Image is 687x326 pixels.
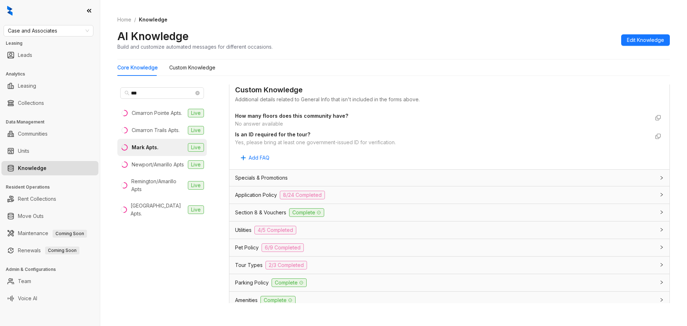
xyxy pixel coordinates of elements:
span: Pet Policy [235,244,259,252]
div: Specials & Promotions [229,170,669,186]
li: Collections [1,96,98,110]
div: Newport/Amarillo Apts [132,161,184,169]
span: collapsed [659,245,664,249]
span: collapsed [659,298,664,302]
button: Edit Knowledge [621,34,670,46]
span: Add FAQ [249,154,269,162]
span: search [125,91,130,96]
span: Amenities [235,296,258,304]
span: Tour Types [235,261,263,269]
span: 8/24 Completed [280,191,325,199]
span: 2/3 Completed [265,261,307,269]
span: Parking Policy [235,279,269,287]
div: No answer available [235,120,649,128]
a: Knowledge [18,161,47,175]
div: Application Policy8/24 Completed [229,186,669,204]
span: Specials & Promotions [235,174,288,182]
div: Build and customize automated messages for different occasions. [117,43,273,50]
a: Leasing [18,79,36,93]
li: / [134,16,136,24]
h3: Analytics [6,71,100,77]
a: Units [18,144,29,158]
button: Add FAQ [235,152,275,164]
span: collapsed [659,210,664,214]
a: Leads [18,48,32,62]
span: Live [188,181,204,190]
a: Move Outs [18,209,44,223]
h3: Resident Operations [6,184,100,190]
a: Communities [18,127,48,141]
span: Edit Knowledge [627,36,664,44]
li: Leads [1,48,98,62]
li: Rent Collections [1,192,98,206]
div: [GEOGRAPHIC_DATA] Apts. [131,202,185,218]
span: Complete [289,208,324,217]
div: Custom Knowledge [235,84,664,96]
span: Live [188,109,204,117]
div: Yes, please bring at least one government-issued ID for verification. [235,138,649,146]
span: Live [188,205,204,214]
h3: Leasing [6,40,100,47]
span: Case and Associates [8,25,89,36]
span: collapsed [659,193,664,197]
li: Communities [1,127,98,141]
span: Coming Soon [45,247,79,254]
span: Application Policy [235,191,277,199]
span: Coming Soon [53,230,87,238]
strong: How many floors does this community have? [235,113,348,119]
span: Knowledge [139,16,167,23]
span: Live [188,126,204,135]
div: Cimarron Trails Apts. [132,126,180,134]
a: Collections [18,96,44,110]
div: Mark Apts. [132,143,159,151]
span: 4/5 Completed [254,226,296,234]
div: Parking PolicyComplete [229,274,669,291]
span: collapsed [659,280,664,284]
div: Section 8 & VouchersComplete [229,204,669,221]
span: Live [188,160,204,169]
a: Home [116,16,133,24]
a: RenewalsComing Soon [18,243,79,258]
span: Live [188,143,204,152]
li: Renewals [1,243,98,258]
strong: Is an ID required for the tour? [235,131,310,137]
li: Voice AI [1,291,98,306]
div: Utilities4/5 Completed [229,222,669,239]
span: Complete [260,296,296,305]
div: Additional details related to General Info that isn't included in the forms above. [235,96,664,103]
span: Utilities [235,226,252,234]
span: close-circle [195,91,200,95]
div: Core Knowledge [117,64,158,72]
div: Tour Types2/3 Completed [229,257,669,274]
a: Rent Collections [18,192,56,206]
div: AmenitiesComplete [229,292,669,309]
li: Team [1,274,98,288]
div: Pet Policy6/9 Completed [229,239,669,256]
span: collapsed [659,176,664,180]
div: Cimarron Pointe Apts. [132,109,182,117]
a: Team [18,274,31,288]
div: Custom Knowledge [169,64,215,72]
li: Units [1,144,98,158]
h3: Admin & Configurations [6,266,100,273]
span: 6/9 Completed [262,243,304,252]
h2: AI Knowledge [117,29,189,43]
div: Remington/Amarillo Apts [131,177,185,193]
li: Knowledge [1,161,98,175]
span: Section 8 & Vouchers [235,209,286,216]
span: Complete [272,278,307,287]
li: Move Outs [1,209,98,223]
a: Voice AI [18,291,37,306]
img: logo [7,6,13,16]
span: collapsed [659,228,664,232]
h3: Data Management [6,119,100,125]
span: collapsed [659,263,664,267]
li: Maintenance [1,226,98,240]
li: Leasing [1,79,98,93]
